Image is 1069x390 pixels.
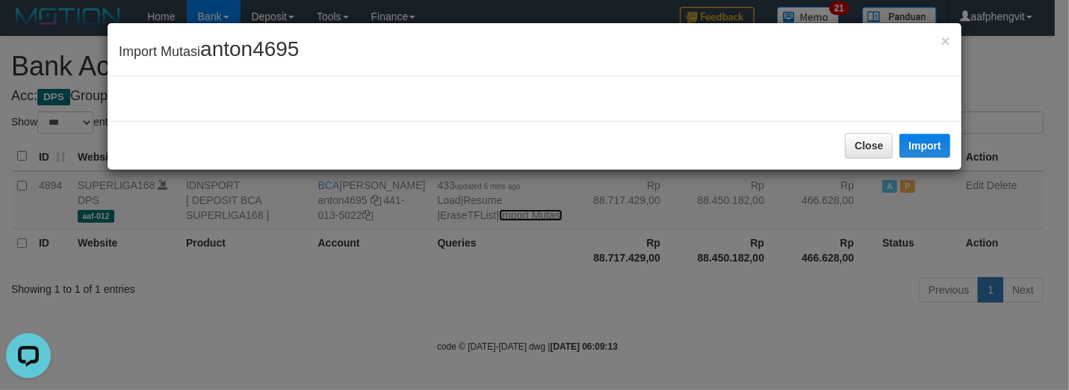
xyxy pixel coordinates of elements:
button: Close [845,133,893,158]
span: anton4695 [200,37,299,61]
button: Import [899,134,950,158]
button: Close [941,33,950,49]
button: Open LiveChat chat widget [6,6,51,51]
span: × [941,32,950,49]
span: Import Mutasi [119,44,299,59]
